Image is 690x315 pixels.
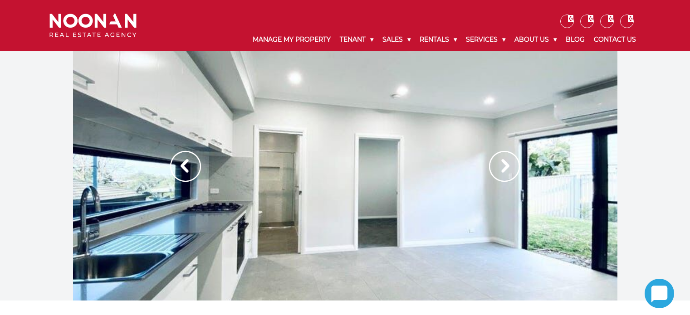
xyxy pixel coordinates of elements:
a: Sales [378,28,415,51]
img: Arrow slider [489,151,520,182]
a: Contact Us [589,28,641,51]
img: Noonan Real Estate Agency [49,14,137,38]
a: Rentals [415,28,461,51]
a: Blog [561,28,589,51]
a: Manage My Property [248,28,335,51]
a: Tenant [335,28,378,51]
a: About Us [510,28,561,51]
img: Arrow slider [170,151,201,182]
a: Services [461,28,510,51]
